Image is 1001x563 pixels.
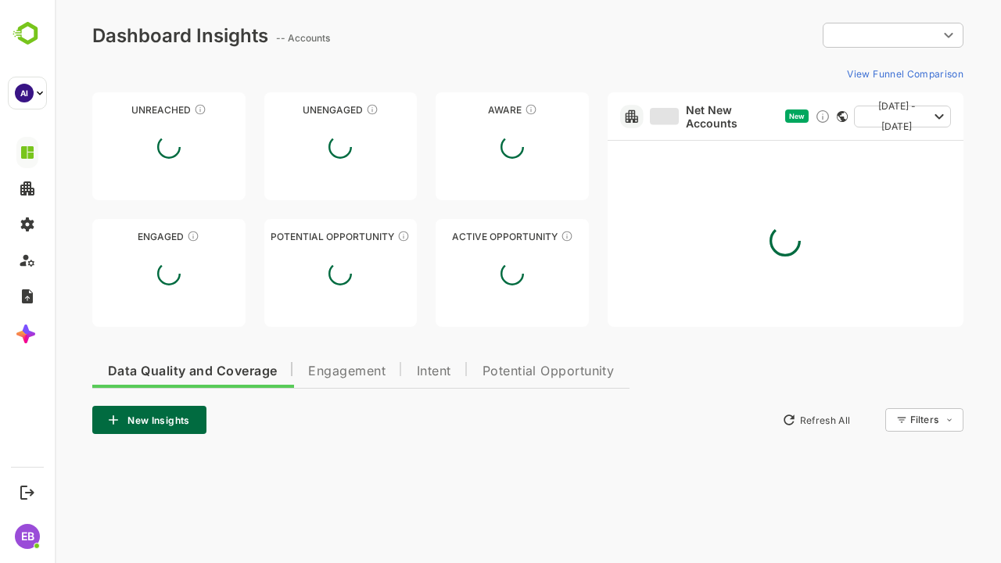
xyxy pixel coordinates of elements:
[734,112,750,120] span: New
[16,482,38,503] button: Logout
[381,231,534,242] div: Active Opportunity
[311,103,324,116] div: These accounts have not shown enough engagement and need nurturing
[782,111,793,122] div: This card does not support filter and segments
[38,231,191,242] div: Engaged
[210,231,363,242] div: Potential Opportunity
[38,24,213,47] div: Dashboard Insights
[139,103,152,116] div: These accounts have not been engaged with for a defined time period
[53,365,222,378] span: Data Quality and Coverage
[428,365,560,378] span: Potential Opportunity
[343,230,355,242] div: These accounts are MQAs and can be passed on to Inside Sales
[132,230,145,242] div: These accounts are warm, further nurturing would qualify them to MQAs
[720,407,802,432] button: Refresh All
[470,103,483,116] div: These accounts have just entered the buying cycle and need further nurturing
[253,365,331,378] span: Engagement
[210,104,363,116] div: Unengaged
[799,106,896,127] button: [DATE] - [DATE]
[362,365,396,378] span: Intent
[786,61,909,86] button: View Funnel Comparison
[506,230,518,242] div: These accounts have open opportunities which might be at any of the Sales Stages
[8,19,48,48] img: BambooboxLogoMark.f1c84d78b4c51b1a7b5f700c9845e183.svg
[221,32,280,44] ag: -- Accounts
[768,21,909,49] div: ​
[812,96,873,137] span: [DATE] - [DATE]
[760,109,776,124] div: Discover new ICP-fit accounts showing engagement — via intent surges, anonymous website visits, L...
[381,104,534,116] div: Aware
[15,84,34,102] div: AI
[854,406,909,434] div: Filters
[15,524,40,549] div: EB
[38,406,152,434] button: New Insights
[38,104,191,116] div: Unreached
[856,414,884,425] div: Filters
[595,103,725,130] a: Net New Accounts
